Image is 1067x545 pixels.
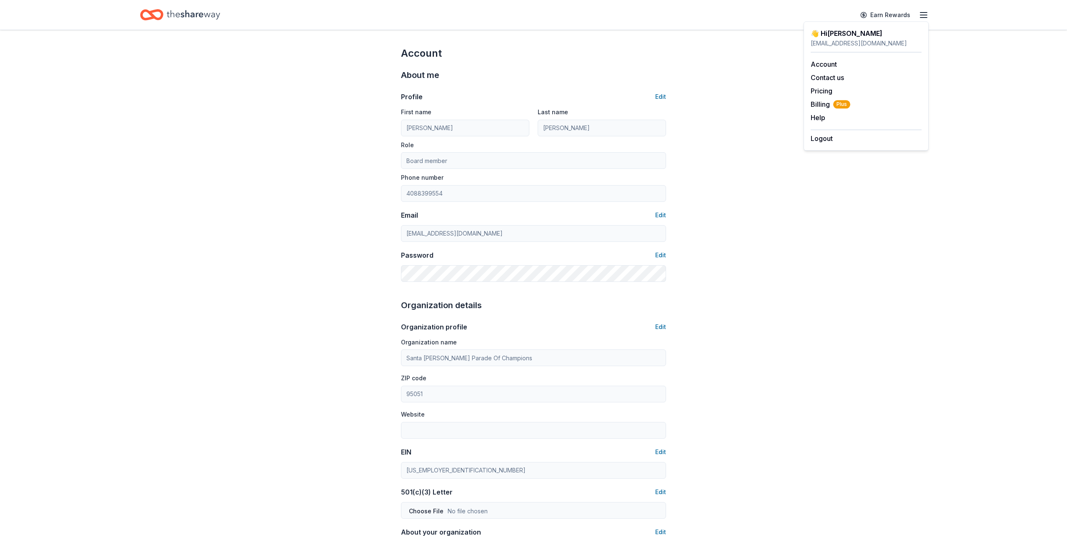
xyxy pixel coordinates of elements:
div: 501(c)(3) Letter [401,487,453,497]
span: Billing [811,99,850,109]
div: Organization profile [401,322,467,332]
a: Pricing [811,87,832,95]
input: 12-3456789 [401,462,666,479]
label: ZIP code [401,374,426,382]
div: Profile [401,92,423,102]
button: Edit [655,92,666,102]
div: About your organization [401,527,481,537]
div: Account [401,47,666,60]
button: Logout [811,133,833,143]
button: Edit [655,250,666,260]
button: BillingPlus [811,99,850,109]
div: 👋 Hi [PERSON_NAME] [811,28,922,38]
a: Home [140,5,220,25]
label: First name [401,108,431,116]
div: Organization details [401,299,666,312]
button: Contact us [811,73,844,83]
label: Website [401,410,425,419]
a: Earn Rewards [855,8,915,23]
div: EIN [401,447,411,457]
button: Edit [655,487,666,497]
input: 12345 (U.S. only) [401,386,666,402]
span: Plus [833,100,850,108]
div: About me [401,68,666,82]
button: Edit [655,527,666,537]
button: Edit [655,447,666,457]
label: Organization name [401,338,457,347]
label: Role [401,141,414,149]
button: Edit [655,210,666,220]
a: Account [811,60,837,68]
div: Password [401,250,433,260]
label: Last name [538,108,568,116]
button: Help [811,113,825,123]
label: Phone number [401,173,443,182]
div: Email [401,210,418,220]
button: Edit [655,322,666,332]
div: [EMAIL_ADDRESS][DOMAIN_NAME] [811,38,922,48]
